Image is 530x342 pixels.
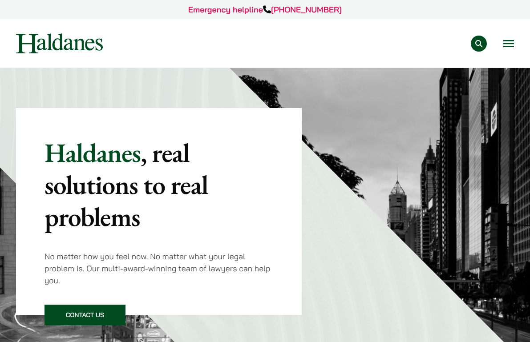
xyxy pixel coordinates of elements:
[45,137,273,233] p: Haldanes
[16,33,103,53] img: Logo of Haldanes
[471,36,487,52] button: Search
[45,135,208,234] mark: , real solutions to real problems
[45,305,125,325] a: Contact Us
[503,40,514,47] button: Open menu
[45,250,273,286] p: No matter how you feel now. No matter what your legal problem is. Our multi-award-winning team of...
[188,4,342,15] a: Emergency helpline[PHONE_NUMBER]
